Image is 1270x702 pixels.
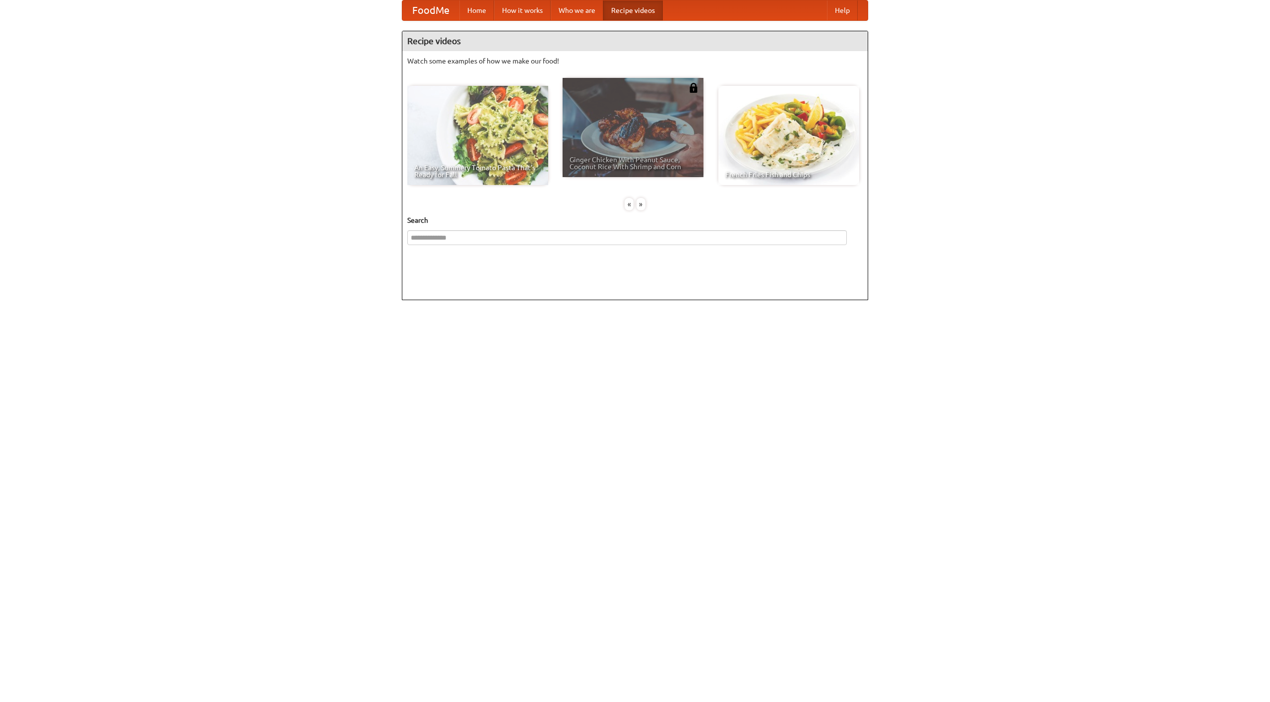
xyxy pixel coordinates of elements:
[551,0,603,20] a: Who we are
[689,83,698,93] img: 483408.png
[407,86,548,185] a: An Easy, Summery Tomato Pasta That's Ready for Fall
[718,86,859,185] a: French Fries Fish and Chips
[725,171,852,178] span: French Fries Fish and Chips
[625,198,634,210] div: «
[402,0,459,20] a: FoodMe
[407,215,863,225] h5: Search
[494,0,551,20] a: How it works
[402,31,868,51] h4: Recipe videos
[407,56,863,66] p: Watch some examples of how we make our food!
[414,164,541,178] span: An Easy, Summery Tomato Pasta That's Ready for Fall
[459,0,494,20] a: Home
[603,0,663,20] a: Recipe videos
[827,0,858,20] a: Help
[636,198,645,210] div: »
